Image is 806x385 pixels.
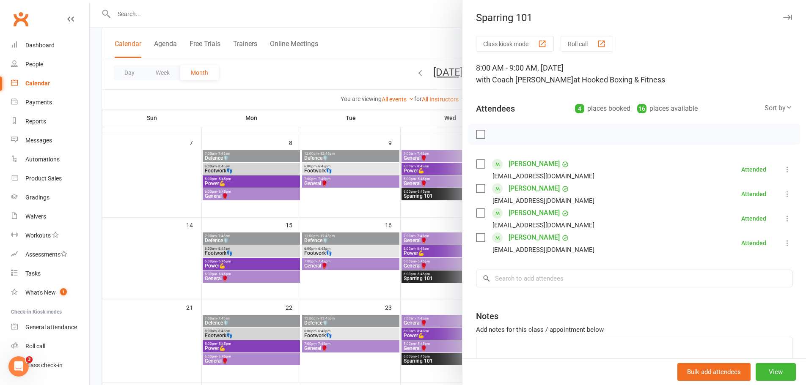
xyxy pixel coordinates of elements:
[25,156,60,163] div: Automations
[25,362,63,369] div: Class check-in
[10,8,31,30] a: Clubworx
[637,104,646,113] div: 16
[11,245,89,264] a: Assessments
[25,343,45,350] div: Roll call
[11,112,89,131] a: Reports
[25,270,41,277] div: Tasks
[11,207,89,226] a: Waivers
[741,240,766,246] div: Attended
[25,324,77,330] div: General attendance
[25,137,52,144] div: Messages
[11,188,89,207] a: Gradings
[25,289,56,296] div: What's New
[11,356,89,375] a: Class kiosk mode
[60,288,67,295] span: 1
[476,103,515,115] div: Attendees
[492,244,594,255] div: [EMAIL_ADDRESS][DOMAIN_NAME]
[476,310,498,322] div: Notes
[476,325,792,335] div: Add notes for this class / appointment below
[8,356,29,377] iframe: Intercom live chat
[26,356,33,363] span: 3
[756,363,796,381] button: View
[573,75,665,84] span: at Hooked Boxing & Fitness
[509,182,560,195] a: [PERSON_NAME]
[11,226,89,245] a: Workouts
[11,264,89,283] a: Tasks
[741,191,766,197] div: Attended
[25,194,50,201] div: Gradings
[25,251,67,258] div: Assessments
[25,80,50,87] div: Calendar
[509,157,560,171] a: [PERSON_NAME]
[492,171,594,182] div: [EMAIL_ADDRESS][DOMAIN_NAME]
[476,62,792,86] div: 8:00 AM - 9:00 AM, [DATE]
[25,61,43,68] div: People
[11,150,89,169] a: Automations
[741,216,766,221] div: Attended
[11,36,89,55] a: Dashboard
[677,363,751,381] button: Bulk add attendees
[741,167,766,172] div: Attended
[561,36,613,52] button: Roll call
[25,232,51,239] div: Workouts
[11,74,89,93] a: Calendar
[11,283,89,302] a: What's New1
[11,169,89,188] a: Product Sales
[25,42,55,49] div: Dashboard
[11,131,89,150] a: Messages
[11,318,89,337] a: General attendance kiosk mode
[25,213,46,220] div: Waivers
[11,93,89,112] a: Payments
[476,270,792,287] input: Search to add attendees
[575,103,630,115] div: places booked
[637,103,698,115] div: places available
[462,12,806,24] div: Sparring 101
[25,99,52,106] div: Payments
[476,36,554,52] button: Class kiosk mode
[575,104,584,113] div: 4
[11,55,89,74] a: People
[492,195,594,206] div: [EMAIL_ADDRESS][DOMAIN_NAME]
[11,337,89,356] a: Roll call
[492,220,594,231] div: [EMAIL_ADDRESS][DOMAIN_NAME]
[509,206,560,220] a: [PERSON_NAME]
[765,103,792,114] div: Sort by
[25,118,46,125] div: Reports
[25,175,62,182] div: Product Sales
[476,75,573,84] span: with Coach [PERSON_NAME]
[509,231,560,244] a: [PERSON_NAME]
